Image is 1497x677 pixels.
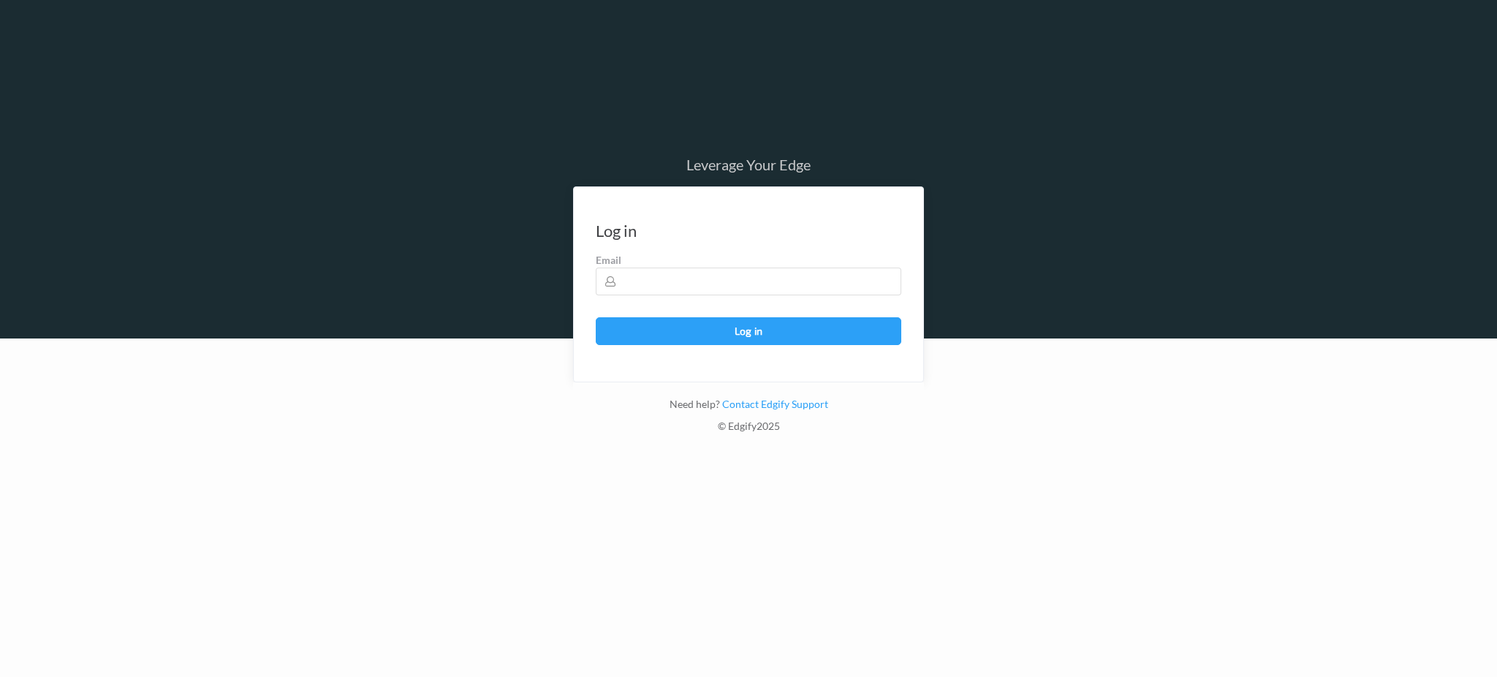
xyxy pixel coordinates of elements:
div: © Edgify 2025 [573,419,924,441]
div: Log in [596,224,637,238]
a: Contact Edgify Support [720,398,828,410]
div: Leverage Your Edge [573,157,924,172]
label: Email [596,253,901,268]
div: Need help? [573,397,924,419]
button: Log in [596,317,901,345]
